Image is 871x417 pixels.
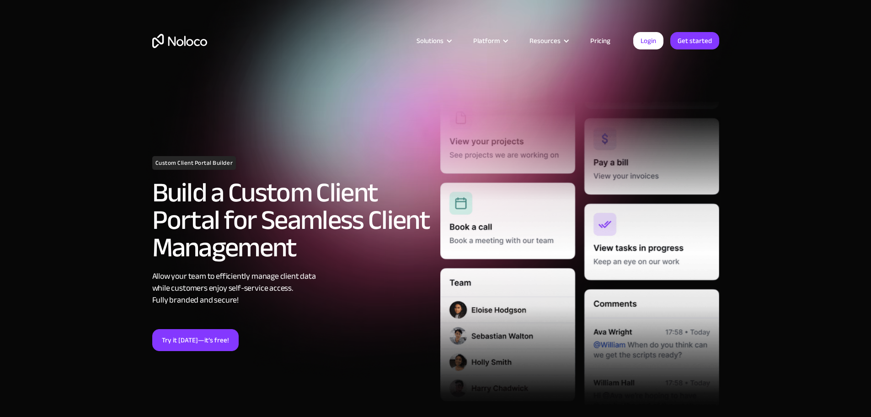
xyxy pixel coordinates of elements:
[405,35,462,47] div: Solutions
[152,271,431,306] div: Allow your team to efficiently manage client data while customers enjoy self-service access. Full...
[462,35,518,47] div: Platform
[670,32,719,49] a: Get started
[473,35,500,47] div: Platform
[579,35,622,47] a: Pricing
[529,35,561,47] div: Resources
[152,179,431,261] h2: Build a Custom Client Portal for Seamless Client Management
[152,34,207,48] a: home
[152,329,239,351] a: Try it [DATE]—it’s free!
[417,35,444,47] div: Solutions
[518,35,579,47] div: Resources
[152,156,236,170] h1: Custom Client Portal Builder
[633,32,663,49] a: Login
